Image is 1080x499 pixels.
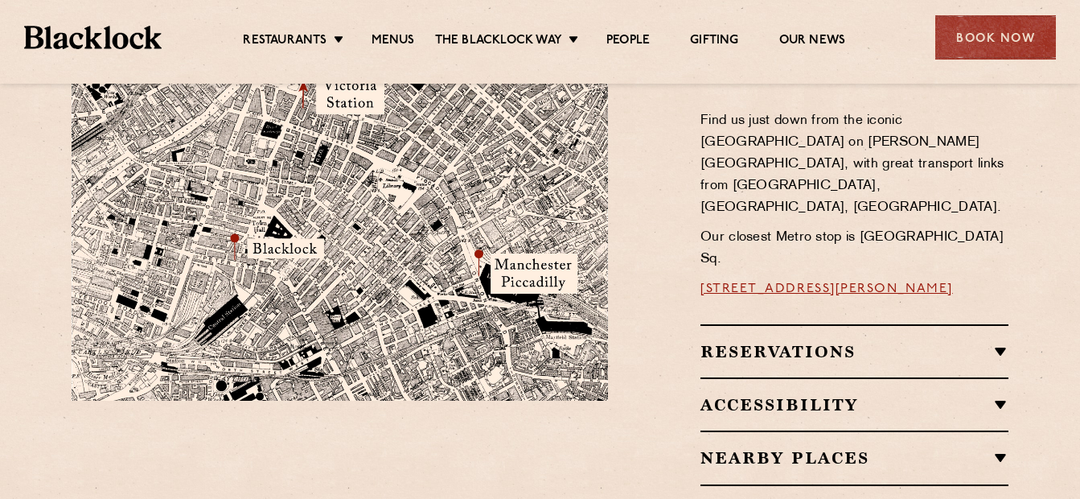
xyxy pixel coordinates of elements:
span: Find us just down from the iconic [GEOGRAPHIC_DATA] on [PERSON_NAME][GEOGRAPHIC_DATA], with great... [700,114,1004,214]
a: Restaurants [243,33,326,51]
a: Our News [779,33,846,51]
div: Book Now [935,15,1056,60]
a: The Blacklock Way [435,33,562,51]
img: BL_Textured_Logo-footer-cropped.svg [24,26,162,49]
h2: Accessibility [700,395,1008,414]
a: Menus [372,33,415,51]
a: Gifting [690,33,738,51]
a: [STREET_ADDRESS][PERSON_NAME] [700,282,953,295]
h2: Reservations [700,342,1008,361]
h2: Nearby Places [700,448,1008,468]
a: People [606,33,650,51]
span: Our closest Metro stop is [GEOGRAPHIC_DATA] Sq. [700,231,1004,266]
